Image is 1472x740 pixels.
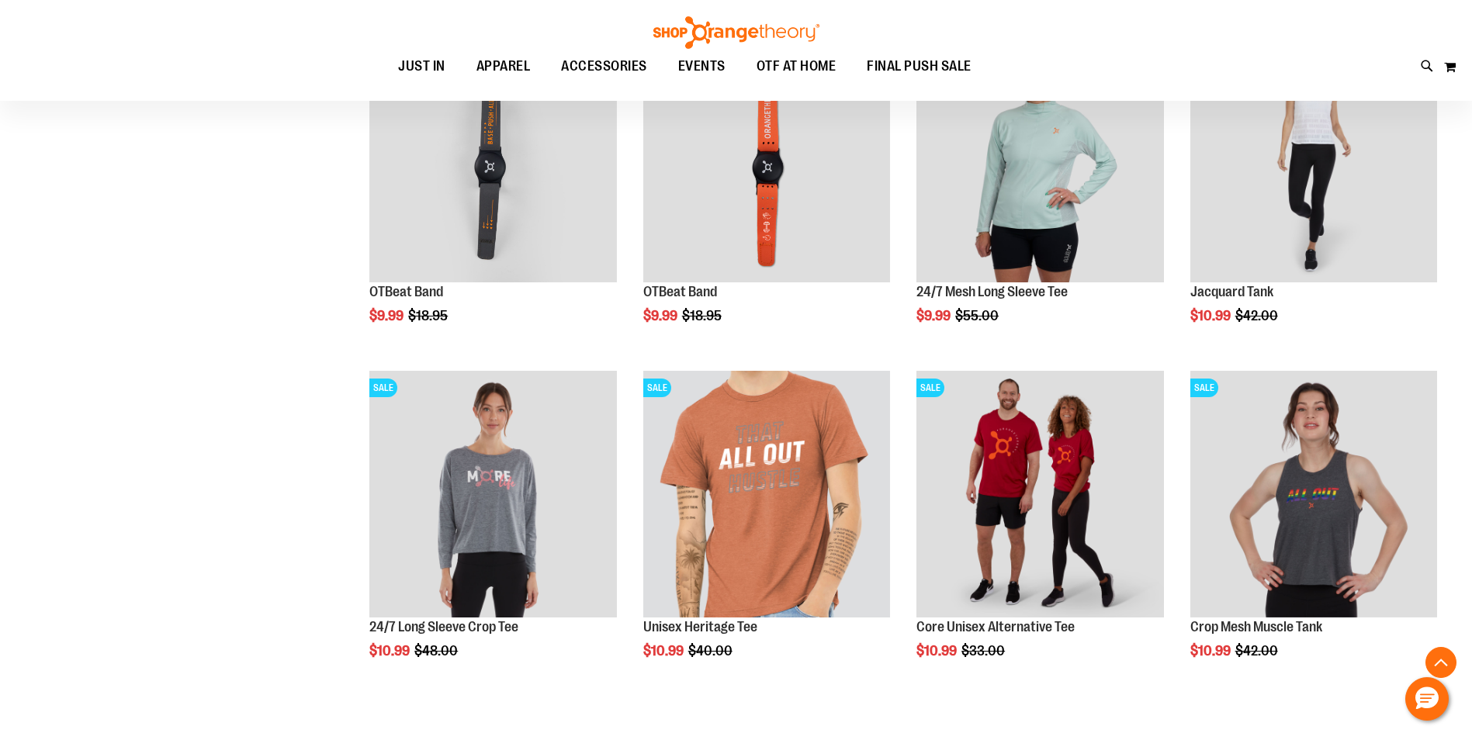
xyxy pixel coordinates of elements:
div: product [1183,28,1445,363]
span: $9.99 [643,308,680,323]
img: Product image for Crop Mesh Muscle Tank [1190,371,1437,617]
div: product [362,363,624,698]
a: Front view of Jacquard TankSALE [1190,36,1437,285]
a: OTBeat BandSALE [643,36,890,285]
span: JUST IN [398,49,445,84]
span: $42.00 [1235,643,1280,659]
a: JUST IN [383,49,461,85]
a: EVENTS [663,49,741,85]
span: SALE [916,379,944,397]
a: APPAREL [461,49,546,85]
button: Hello, have a question? Let’s chat. [1405,677,1449,721]
img: Front view of Jacquard Tank [1190,36,1437,282]
span: $10.99 [916,643,959,659]
a: OTBeat Band [643,284,717,299]
span: $33.00 [961,643,1007,659]
span: $10.99 [1190,643,1233,659]
div: product [909,28,1171,363]
a: Crop Mesh Muscle Tank [1190,619,1322,635]
a: Jacquard Tank [1190,284,1273,299]
img: Product image for Unisex Heritage Tee [643,371,890,617]
span: $40.00 [688,643,735,659]
span: ACCESSORIES [561,49,647,84]
span: OTF AT HOME [757,49,836,84]
div: product [636,363,898,698]
img: 24/7 Mesh Long Sleeve Tee [916,36,1163,282]
span: EVENTS [678,49,726,84]
span: APPAREL [476,49,531,84]
span: $55.00 [955,308,1001,323]
span: $10.99 [369,643,412,659]
a: OTF AT HOME [741,49,852,85]
img: Product image for Core Unisex Alternative Tee [916,371,1163,617]
img: Product image for 24/7 Long Sleeve Crop Tee [369,371,616,617]
span: $48.00 [414,643,460,659]
span: $9.99 [369,308,406,323]
a: Product image for Core Unisex Alternative TeeSALE [916,371,1163,620]
a: 24/7 Mesh Long Sleeve Tee [916,284,1068,299]
a: ACCESSORIES [546,49,663,85]
a: OTBeat Band [369,284,443,299]
span: $18.95 [682,308,724,323]
div: product [909,363,1171,698]
a: Product image for Unisex Heritage TeeSALE [643,371,890,620]
button: Back To Top [1425,647,1456,678]
span: $18.95 [408,308,450,323]
span: $10.99 [643,643,686,659]
span: FINAL PUSH SALE [867,49,972,84]
a: Unisex Heritage Tee [643,619,757,635]
div: product [362,28,624,363]
img: Shop Orangetheory [651,16,822,49]
a: Product image for 24/7 Long Sleeve Crop TeeSALE [369,371,616,620]
span: $9.99 [916,308,953,323]
img: OTBeat Band [369,36,616,282]
span: SALE [643,379,671,397]
span: $10.99 [1190,308,1233,323]
a: OTBeat BandSALE [369,36,616,285]
span: SALE [369,379,397,397]
div: product [636,28,898,363]
span: SALE [1190,379,1218,397]
a: FINAL PUSH SALE [851,49,987,84]
span: $42.00 [1235,308,1280,323]
a: 24/7 Long Sleeve Crop Tee [369,619,518,635]
a: Core Unisex Alternative Tee [916,619,1075,635]
div: product [1183,363,1445,698]
a: 24/7 Mesh Long Sleeve TeeSALE [916,36,1163,285]
a: Product image for Crop Mesh Muscle TankSALE [1190,371,1437,620]
img: OTBeat Band [643,36,890,282]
